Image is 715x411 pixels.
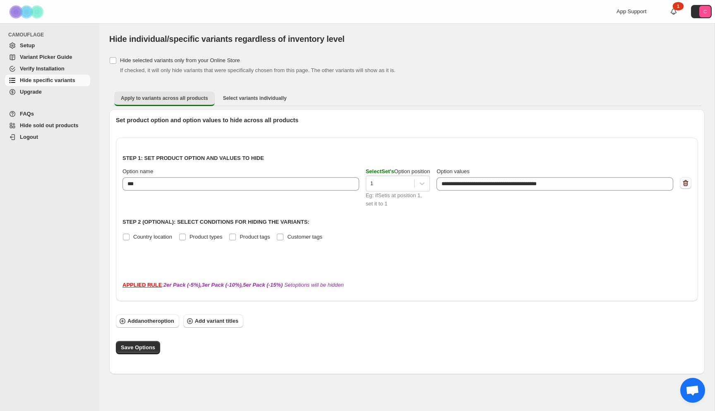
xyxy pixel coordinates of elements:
div: : Set options will be hidden [122,281,691,289]
button: Add variant titles [183,314,243,328]
a: FAQs [5,108,90,120]
span: FAQs [20,111,34,117]
text: C [703,9,707,14]
span: Option position [366,168,430,174]
span: Product tags [240,234,270,240]
p: Step 1: Set product option and values to hide [122,154,691,162]
span: Hide sold out products [20,122,79,128]
span: Logout [20,134,38,140]
a: Chat öffnen [680,378,705,403]
span: If checked, it will only hide variants that were specifically chosen from this page. The other va... [120,67,396,73]
span: Avatar with initials C [699,6,711,17]
span: Customer tags [287,234,322,240]
span: Select Set 's [366,168,394,174]
a: Upgrade [5,86,90,98]
span: Hide individual/specific variants regardless of inventory level [109,34,345,44]
p: Step 2 (Optional): Select conditions for hiding the variants: [122,218,691,226]
button: Apply to variants across all products [114,92,215,106]
div: Eg: if Set is at position 1, set it to 1 [366,191,430,208]
a: 1 [669,7,678,16]
span: Upgrade [20,89,42,95]
button: Addanotheroption [116,314,179,328]
span: Add another option [127,317,174,325]
span: Select variants individually [223,95,287,102]
a: Setup [5,40,90,51]
a: Verify Installation [5,63,90,75]
span: Hide selected variants only from your Online Store [120,57,240,63]
span: Verify Installation [20,65,65,72]
div: 1 [673,2,684,10]
div: Apply to variants across all products [109,109,705,374]
span: Save Options [121,343,155,352]
span: Product types [190,234,223,240]
span: Apply to variants across all products [121,95,208,102]
button: Avatar with initials C [691,5,712,18]
span: Option values [437,168,470,174]
span: App Support [617,8,646,15]
a: Hide sold out products [5,120,90,131]
strong: APPLIED RULE [122,282,162,288]
span: Setup [20,42,35,48]
span: Add variant titles [195,317,238,325]
span: Hide specific variants [20,77,75,83]
span: Option name [122,168,153,174]
button: Save Options [116,341,160,354]
img: Camouflage [7,0,48,23]
a: Variant Picker Guide [5,51,90,63]
b: 2er Pack (-5%),3er Pack (-10%),5er Pack (-15%) [163,282,283,288]
a: Logout [5,131,90,143]
span: CAMOUFLAGE [8,31,94,38]
p: Set product option and option values to hide across all products [116,116,698,124]
a: Hide specific variants [5,75,90,86]
span: Country location [133,234,172,240]
span: Variant Picker Guide [20,54,72,60]
button: Select variants individually [216,92,293,105]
